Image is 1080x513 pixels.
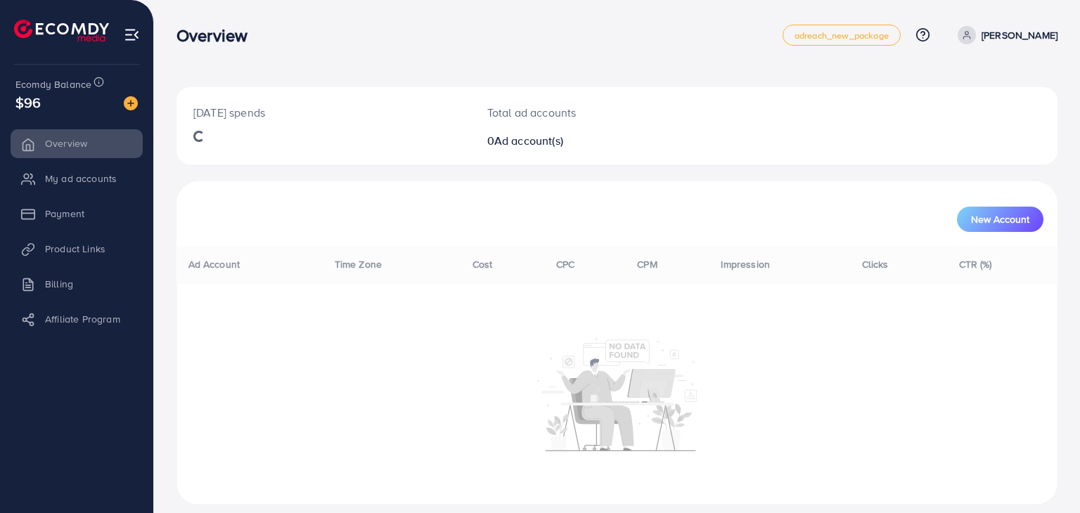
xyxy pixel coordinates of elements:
[124,96,138,110] img: image
[487,104,674,121] p: Total ad accounts
[193,104,454,121] p: [DATE] spends
[124,27,140,43] img: menu
[957,207,1043,232] button: New Account
[971,214,1029,224] span: New Account
[982,27,1057,44] p: [PERSON_NAME]
[494,133,563,148] span: Ad account(s)
[15,92,41,112] span: $96
[952,26,1057,44] a: [PERSON_NAME]
[783,25,901,46] a: adreach_new_package
[176,25,259,46] h3: Overview
[15,77,91,91] span: Ecomdy Balance
[14,20,109,41] img: logo
[795,31,889,40] span: adreach_new_package
[487,134,674,148] h2: 0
